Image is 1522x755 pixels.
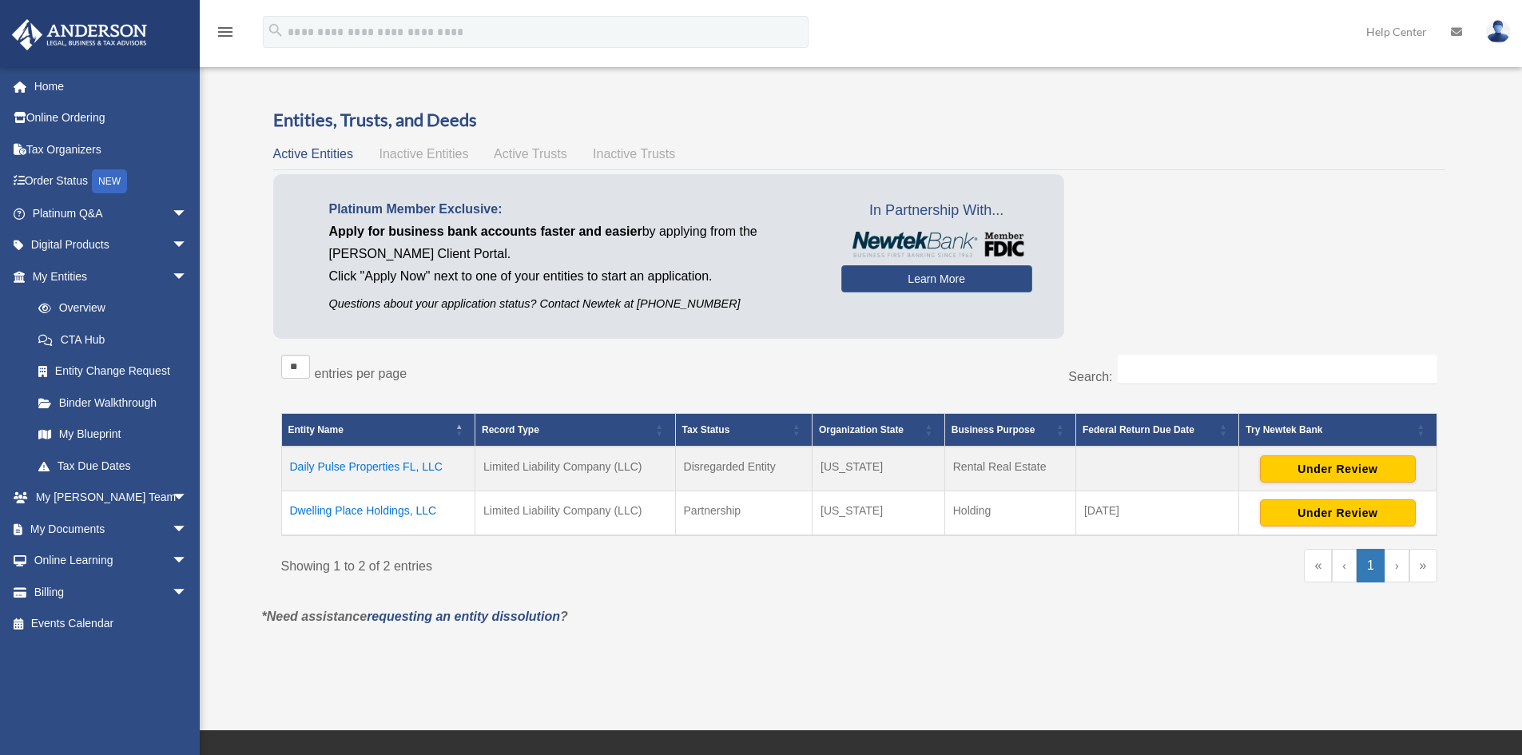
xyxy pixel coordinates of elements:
[1068,370,1112,383] label: Search:
[329,225,642,238] span: Apply for business bank accounts faster and easier
[841,265,1032,292] a: Learn More
[281,414,475,447] th: Entity Name: Activate to invert sorting
[172,482,204,515] span: arrow_drop_down
[11,229,212,261] a: Digital Productsarrow_drop_down
[216,28,235,42] a: menu
[367,610,560,623] a: requesting an entity dissolution
[482,424,539,435] span: Record Type
[329,265,817,288] p: Click "Apply Now" next to one of your entities to start an application.
[172,197,204,230] span: arrow_drop_down
[1486,20,1510,43] img: User Pic
[813,414,945,447] th: Organization State: Activate to sort
[944,414,1075,447] th: Business Purpose: Activate to sort
[1385,549,1409,582] a: Next
[379,147,468,161] span: Inactive Entities
[11,513,212,545] a: My Documentsarrow_drop_down
[11,70,212,102] a: Home
[1075,491,1238,536] td: [DATE]
[1260,455,1416,483] button: Under Review
[819,424,904,435] span: Organization State
[1260,499,1416,527] button: Under Review
[11,102,212,134] a: Online Ordering
[172,229,204,262] span: arrow_drop_down
[1304,549,1332,582] a: First
[22,356,204,387] a: Entity Change Request
[1357,549,1385,582] a: 1
[944,491,1075,536] td: Holding
[329,221,817,265] p: by applying from the [PERSON_NAME] Client Portal.
[172,513,204,546] span: arrow_drop_down
[11,545,212,577] a: Online Learningarrow_drop_down
[675,491,813,536] td: Partnership
[22,292,196,324] a: Overview
[216,22,235,42] i: menu
[1332,549,1357,582] a: Previous
[315,367,407,380] label: entries per page
[813,447,945,491] td: [US_STATE]
[281,491,475,536] td: Dwelling Place Holdings, LLC
[273,147,353,161] span: Active Entities
[22,419,204,451] a: My Blueprint
[475,447,675,491] td: Limited Liability Company (LLC)
[172,260,204,293] span: arrow_drop_down
[281,447,475,491] td: Daily Pulse Properties FL, LLC
[11,608,212,640] a: Events Calendar
[494,147,567,161] span: Active Trusts
[682,424,730,435] span: Tax Status
[841,198,1032,224] span: In Partnership With...
[281,549,848,578] div: Showing 1 to 2 of 2 entries
[475,414,675,447] th: Record Type: Activate to sort
[11,165,212,198] a: Order StatusNEW
[172,576,204,609] span: arrow_drop_down
[675,447,813,491] td: Disregarded Entity
[329,294,817,314] p: Questions about your application status? Contact Newtek at [PHONE_NUMBER]
[593,147,675,161] span: Inactive Trusts
[11,133,212,165] a: Tax Organizers
[675,414,813,447] th: Tax Status: Activate to sort
[11,260,204,292] a: My Entitiesarrow_drop_down
[7,19,152,50] img: Anderson Advisors Platinum Portal
[1075,414,1238,447] th: Federal Return Due Date: Activate to sort
[22,324,204,356] a: CTA Hub
[1409,549,1437,582] a: Last
[849,232,1024,257] img: NewtekBankLogoSM.png
[475,491,675,536] td: Limited Liability Company (LLC)
[944,447,1075,491] td: Rental Real Estate
[172,545,204,578] span: arrow_drop_down
[1246,420,1412,439] div: Try Newtek Bank
[22,387,204,419] a: Binder Walkthrough
[288,424,344,435] span: Entity Name
[262,610,568,623] em: *Need assistance ?
[92,169,127,193] div: NEW
[11,482,212,514] a: My [PERSON_NAME] Teamarrow_drop_down
[11,197,212,229] a: Platinum Q&Aarrow_drop_down
[1083,424,1194,435] span: Federal Return Due Date
[1239,414,1437,447] th: Try Newtek Bank : Activate to sort
[813,491,945,536] td: [US_STATE]
[273,108,1445,133] h3: Entities, Trusts, and Deeds
[11,576,212,608] a: Billingarrow_drop_down
[22,450,204,482] a: Tax Due Dates
[952,424,1035,435] span: Business Purpose
[267,22,284,39] i: search
[329,198,817,221] p: Platinum Member Exclusive:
